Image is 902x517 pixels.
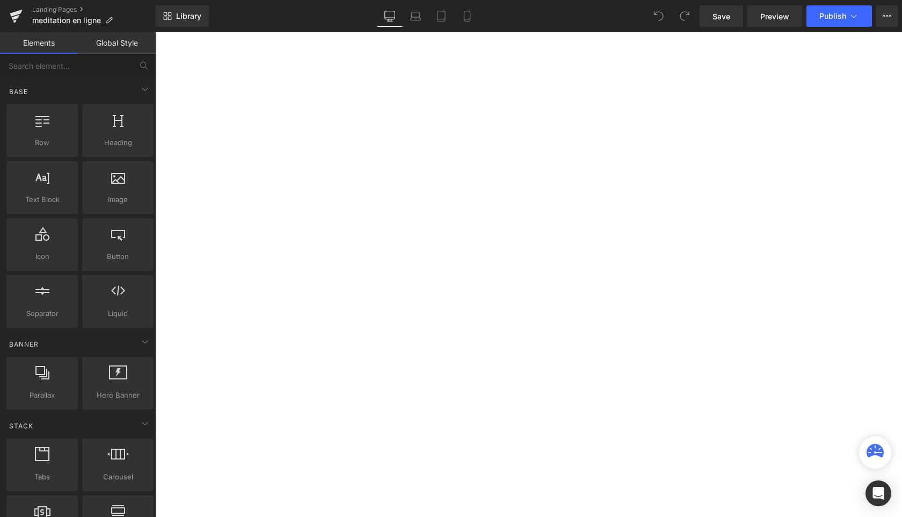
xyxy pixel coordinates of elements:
[156,5,209,27] a: New Library
[10,308,75,319] span: Separator
[8,87,29,97] span: Base
[85,194,150,205] span: Image
[176,11,201,21] span: Library
[806,5,872,27] button: Publish
[85,308,150,319] span: Liquid
[10,194,75,205] span: Text Block
[85,471,150,483] span: Carousel
[85,137,150,148] span: Heading
[865,480,891,506] div: Open Intercom Messenger
[10,137,75,148] span: Row
[377,5,403,27] a: Desktop
[760,11,789,22] span: Preview
[819,12,846,20] span: Publish
[85,390,150,401] span: Hero Banner
[32,5,156,14] a: Landing Pages
[85,251,150,262] span: Button
[8,339,40,349] span: Banner
[747,5,802,27] a: Preview
[10,390,75,401] span: Parallax
[876,5,898,27] button: More
[454,5,480,27] a: Mobile
[428,5,454,27] a: Tablet
[78,32,156,54] a: Global Style
[712,11,730,22] span: Save
[32,16,101,25] span: meditation en ligne
[648,5,670,27] button: Undo
[674,5,695,27] button: Redo
[10,251,75,262] span: Icon
[8,421,34,431] span: Stack
[10,471,75,483] span: Tabs
[403,5,428,27] a: Laptop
